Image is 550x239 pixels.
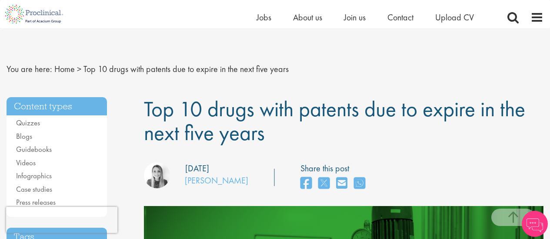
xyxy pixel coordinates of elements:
a: Contact [387,12,413,23]
a: Quizzes [16,118,40,128]
a: Case studies [16,184,52,194]
iframe: reCAPTCHA [6,207,117,233]
a: share on twitter [318,174,330,193]
a: Jobs [257,12,271,23]
label: Share this post [300,162,370,175]
a: Join us [344,12,366,23]
span: > [77,63,81,75]
img: Hannah Burke [144,162,170,188]
a: share on facebook [300,174,312,193]
a: share on email [336,174,347,193]
h3: Content types [7,97,107,116]
div: [DATE] [185,162,209,175]
a: Infographics [16,171,52,180]
a: Videos [16,158,36,167]
span: Top 10 drugs with patents due to expire in the next five years [144,95,525,147]
a: Guidebooks [16,144,52,154]
span: Top 10 drugs with patents due to expire in the next five years [83,63,289,75]
a: About us [293,12,322,23]
a: breadcrumb link [54,63,75,75]
span: You are here: [7,63,52,75]
a: Upload CV [435,12,474,23]
a: share on whats app [354,174,365,193]
img: Chatbot [522,211,548,237]
a: Blogs [16,131,32,141]
a: [PERSON_NAME] [185,175,248,186]
a: Press releases [16,197,56,207]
